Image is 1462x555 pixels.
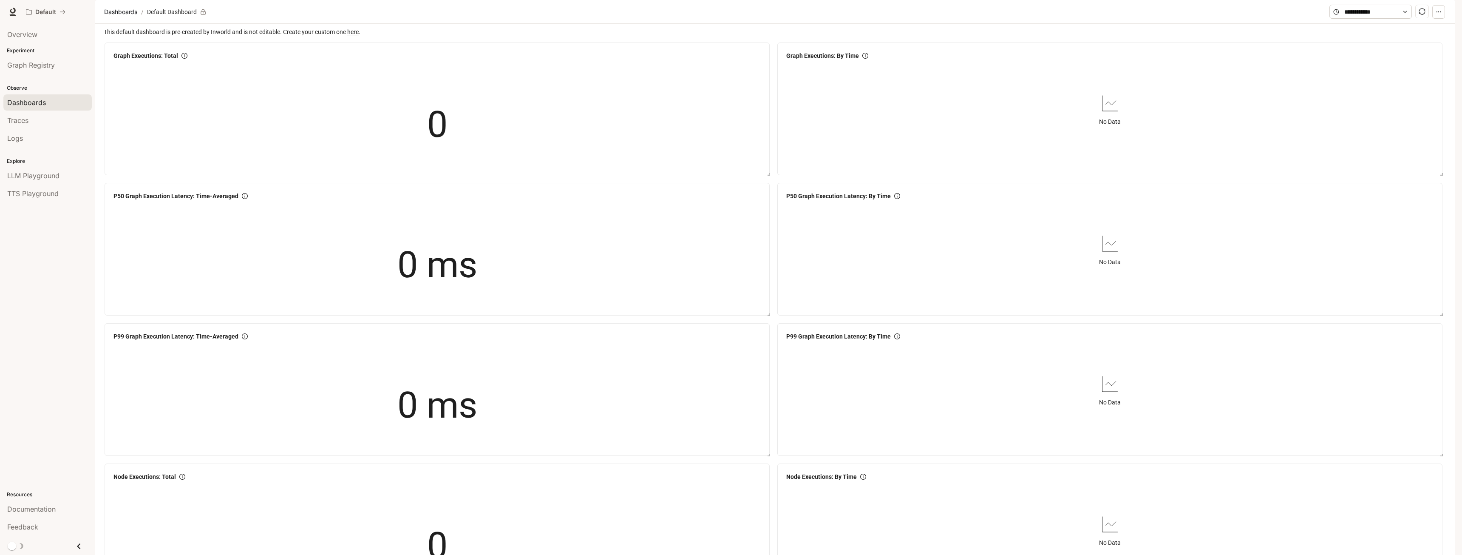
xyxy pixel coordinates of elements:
span: info-circle [181,53,187,59]
span: info-circle [894,333,900,339]
span: info-circle [242,333,248,339]
article: No Data [1099,538,1121,547]
span: 0 [427,96,448,153]
span: sync [1419,8,1425,15]
article: No Data [1099,117,1121,126]
span: / [141,7,144,17]
button: Dashboards [102,7,139,17]
p: Default [35,9,56,16]
span: info-circle [894,193,900,199]
span: Dashboards [104,7,137,17]
span: P99 Graph Execution Latency: Time-Averaged [113,332,238,341]
span: Graph Executions: Total [113,51,178,60]
span: info-circle [860,474,866,480]
a: here [347,28,359,35]
span: This default dashboard is pre-created by Inworld and is not editable. Create your custom one . [104,27,1448,37]
span: Node Executions: Total [113,472,176,481]
article: No Data [1099,398,1121,407]
span: Graph Executions: By Time [786,51,859,60]
span: info-circle [179,474,185,480]
article: No Data [1099,257,1121,267]
span: info-circle [862,53,868,59]
span: P50 Graph Execution Latency: Time-Averaged [113,191,238,201]
article: Default Dashboard [145,4,198,20]
span: P50 Graph Execution Latency: By Time [786,191,891,201]
span: info-circle [242,193,248,199]
span: P99 Graph Execution Latency: By Time [786,332,891,341]
span: 0 ms [397,376,477,434]
button: All workspaces [22,3,69,20]
span: 0 ms [397,236,477,293]
span: Node Executions: By Time [786,472,857,481]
